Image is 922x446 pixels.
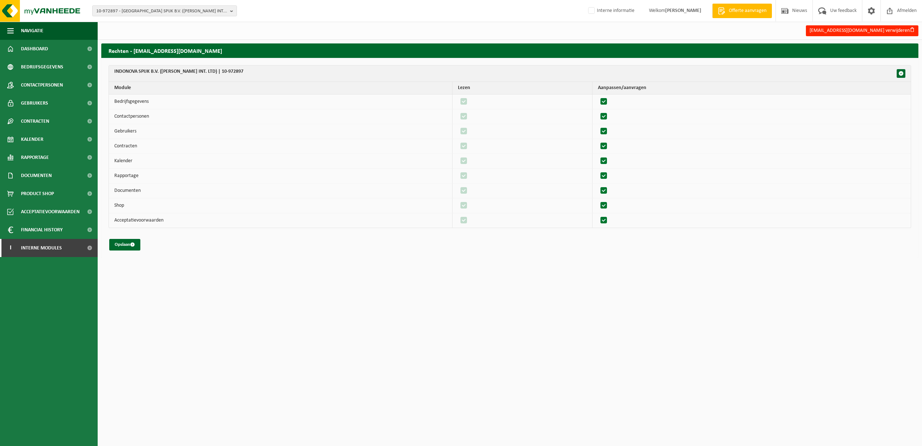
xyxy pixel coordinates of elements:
[92,5,237,16] button: 10-972897 - [GEOGRAPHIC_DATA] SPIJK B.V. ([PERSON_NAME] INT. LTD) - [GEOGRAPHIC_DATA]
[96,6,227,17] span: 10-972897 - [GEOGRAPHIC_DATA] SPIJK B.V. ([PERSON_NAME] INT. LTD) - [GEOGRAPHIC_DATA]
[109,213,452,228] td: Acceptatievoorwaarden
[109,154,452,169] td: Kalender
[587,5,634,16] label: Interne informatie
[21,94,48,112] span: Gebruikers
[21,203,80,221] span: Acceptatievoorwaarden
[21,40,48,58] span: Dashboard
[109,94,452,109] td: Bedrijfsgegevens
[806,25,918,36] button: [EMAIL_ADDRESS][DOMAIN_NAME] verwijderen
[21,22,43,40] span: Navigatie
[21,58,63,76] span: Bedrijfsgegevens
[21,185,54,203] span: Product Shop
[109,198,452,213] td: Shop
[109,66,911,82] th: INDONOVA SPIJK B.V. ([PERSON_NAME] INT. LTD) | 10-972897
[109,139,452,154] td: Contracten
[109,239,140,251] button: Opslaan
[21,130,43,148] span: Kalender
[21,239,62,257] span: Interne modules
[665,8,701,13] strong: [PERSON_NAME]
[101,43,918,58] h2: Rechten - [EMAIL_ADDRESS][DOMAIN_NAME]
[7,239,14,257] span: I
[592,82,911,94] th: Aanpassen/aanvragen
[109,169,452,184] td: Rapportage
[21,148,49,167] span: Rapportage
[21,221,63,239] span: Financial History
[109,184,452,198] td: Documenten
[21,76,63,94] span: Contactpersonen
[109,124,452,139] td: Gebruikers
[109,109,452,124] td: Contactpersonen
[21,167,52,185] span: Documenten
[109,82,452,94] th: Module
[712,4,772,18] a: Offerte aanvragen
[21,112,49,130] span: Contracten
[452,82,592,94] th: Lezen
[727,7,768,14] span: Offerte aanvragen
